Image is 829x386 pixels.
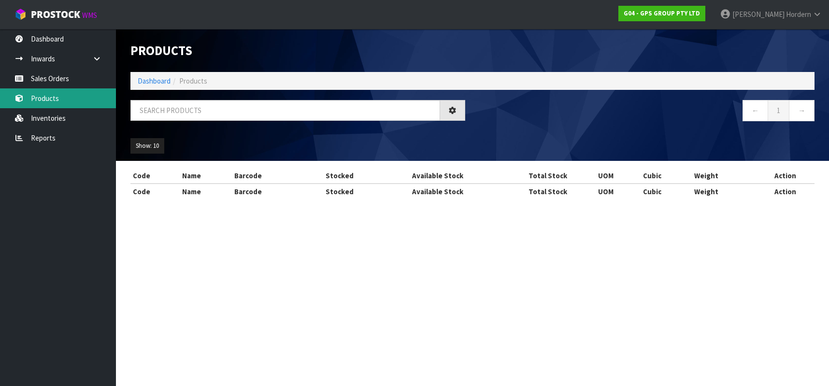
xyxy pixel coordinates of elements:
[303,184,376,199] th: Stocked
[500,168,596,184] th: Total Stock
[82,11,97,20] small: WMS
[732,10,785,19] span: [PERSON_NAME]
[624,9,700,17] strong: G04 - GPS GROUP PTY LTD
[768,100,789,121] a: 1
[130,138,164,154] button: Show: 10
[180,184,232,199] th: Name
[743,100,768,121] a: ←
[756,168,815,184] th: Action
[789,100,815,121] a: →
[232,184,303,199] th: Barcode
[130,184,180,199] th: Code
[180,168,232,184] th: Name
[303,168,376,184] th: Stocked
[376,168,500,184] th: Available Stock
[480,100,815,124] nav: Page navigation
[641,168,692,184] th: Cubic
[786,10,811,19] span: Hordern
[130,168,180,184] th: Code
[596,168,641,184] th: UOM
[232,168,303,184] th: Barcode
[500,184,596,199] th: Total Stock
[31,8,80,21] span: ProStock
[692,168,756,184] th: Weight
[756,184,815,199] th: Action
[641,184,692,199] th: Cubic
[596,184,641,199] th: UOM
[14,8,27,20] img: cube-alt.png
[376,184,500,199] th: Available Stock
[130,43,465,57] h1: Products
[179,76,207,86] span: Products
[130,100,440,121] input: Search products
[138,76,171,86] a: Dashboard
[692,184,756,199] th: Weight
